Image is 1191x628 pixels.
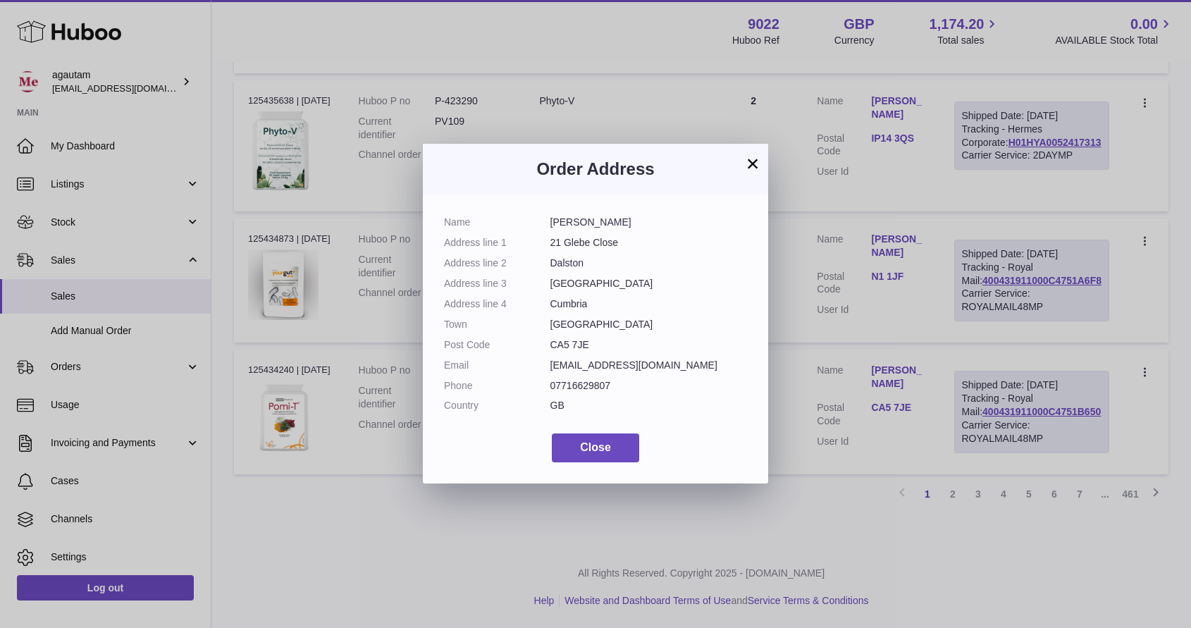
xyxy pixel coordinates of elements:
[550,257,748,270] dd: Dalston
[550,379,748,393] dd: 07716629807
[444,359,550,372] dt: Email
[444,277,550,290] dt: Address line 3
[550,236,748,250] dd: 21 Glebe Close
[552,433,639,462] button: Close
[744,155,761,172] button: ×
[550,359,748,372] dd: [EMAIL_ADDRESS][DOMAIN_NAME]
[444,399,550,412] dt: Country
[444,236,550,250] dt: Address line 1
[550,216,748,229] dd: [PERSON_NAME]
[550,277,748,290] dd: [GEOGRAPHIC_DATA]
[550,297,748,311] dd: Cumbria
[550,399,748,412] dd: GB
[444,338,550,352] dt: Post Code
[444,379,550,393] dt: Phone
[580,441,611,453] span: Close
[444,257,550,270] dt: Address line 2
[444,297,550,311] dt: Address line 4
[550,338,748,352] dd: CA5 7JE
[444,158,747,180] h3: Order Address
[444,216,550,229] dt: Name
[444,318,550,331] dt: Town
[550,318,748,331] dd: [GEOGRAPHIC_DATA]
